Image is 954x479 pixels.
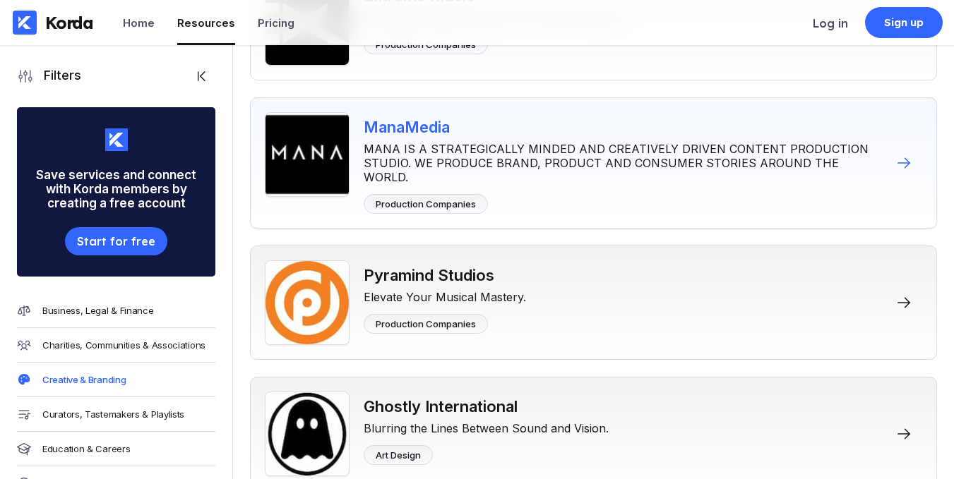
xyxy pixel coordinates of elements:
[42,408,184,420] div: Curators, Tastemakers & Playlists
[364,397,609,416] div: Ghostly International
[364,118,886,136] div: ManaMedia
[250,245,937,360] a: Pyramind StudiosPyramind StudiosElevate Your Musical Mastery.Production Companies
[364,266,526,284] div: Pyramind Studios
[42,374,126,385] div: Creative & Branding
[34,68,81,85] div: Filters
[376,449,421,461] div: Art Design
[364,136,886,184] div: MANA IS A STRATEGICALLY MINDED AND CREATIVELY DRIVEN CONTENT PRODUCTION STUDIO. WE PRODUCE BRAND,...
[364,416,609,435] div: Blurring the Lines Between Sound and Vision.
[250,97,937,229] a: ManaMediaManaMediaMANA IS A STRATEGICALLY MINDED AND CREATIVELY DRIVEN CONTENT PRODUCTION STUDIO....
[265,260,350,345] img: Pyramind Studios
[42,339,205,351] div: Charities, Communities & Associations
[265,392,350,476] img: Ghostly International
[364,284,526,304] div: Elevate Your Musical Mastery.
[42,443,130,454] div: Education & Careers
[65,227,167,255] button: Start for free
[77,234,155,248] div: Start for free
[813,16,848,30] div: Log in
[376,318,476,329] div: Production Companies
[45,12,93,33] div: Korda
[17,151,215,227] div: Save services and connect with Korda members by creating a free account
[123,16,155,30] div: Home
[17,363,215,397] a: Creative & Branding
[376,198,476,210] div: Production Companies
[177,16,235,30] div: Resources
[258,16,294,30] div: Pricing
[17,293,215,328] a: Business, Legal & Finance
[17,328,215,363] a: Charities, Communities & Associations
[884,16,924,30] div: Sign up
[265,112,350,197] img: ManaMedia
[17,397,215,432] a: Curators, Tastemakers & Playlists
[17,432,215,466] a: Education & Careers
[865,7,943,38] a: Sign up
[42,305,154,316] div: Business, Legal & Finance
